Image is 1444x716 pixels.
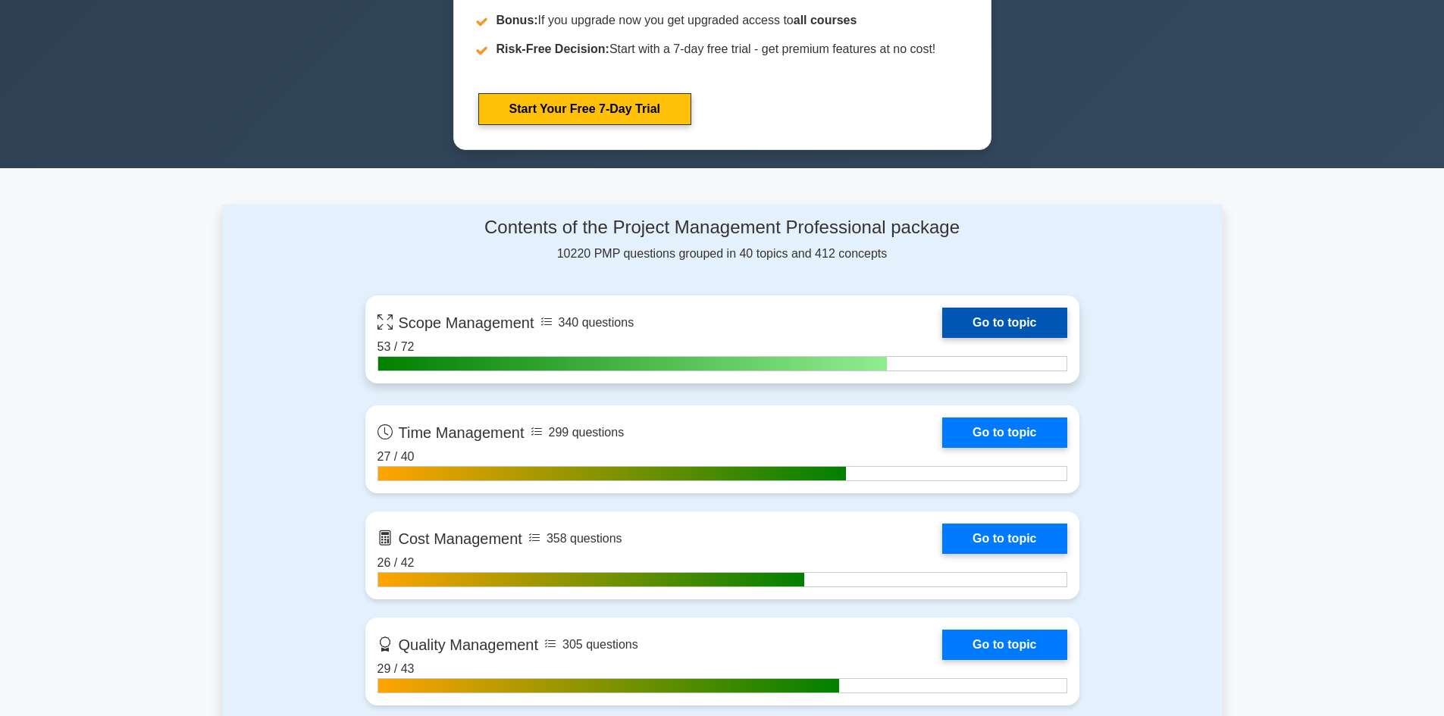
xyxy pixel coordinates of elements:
[942,524,1067,554] a: Go to topic
[365,217,1079,263] div: 10220 PMP questions grouped in 40 topics and 412 concepts
[942,630,1067,660] a: Go to topic
[365,217,1079,239] h4: Contents of the Project Management Professional package
[478,93,691,125] a: Start Your Free 7-Day Trial
[942,417,1067,448] a: Go to topic
[942,308,1067,338] a: Go to topic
